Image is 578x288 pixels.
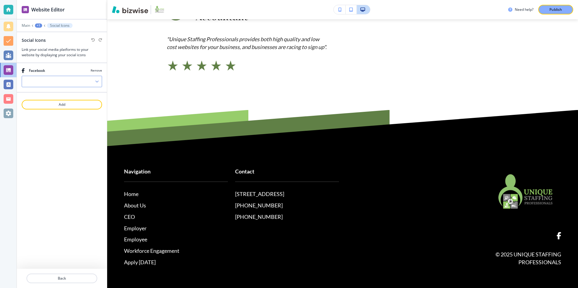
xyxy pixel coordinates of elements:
button: Back [26,274,97,283]
p: Social Icons [50,23,70,28]
img: Bizwise Logo [112,6,148,13]
input: Manual Input [22,76,95,87]
h2: Social Icons [22,37,46,43]
strong: Contact [235,168,254,175]
h2: Facebook [29,68,45,73]
img: editor icon [22,6,29,13]
img: Your Logo [154,5,166,14]
img: Unique Staffing Professionals [489,168,561,225]
h2: Website Editor [31,6,65,13]
p: Home [124,190,138,198]
strong: Navigation [124,168,151,175]
a: [PHONE_NUMBER] [235,202,283,210]
h3: Link your social media platforms to your website by displaying your social icons [22,47,102,58]
p: Back [27,276,97,281]
button: Publish [538,5,573,14]
p: About Us [124,202,146,210]
p: Apply [DATE] [124,259,156,266]
p: Publish [549,7,562,12]
p: Employer [124,225,147,232]
button: +1 [35,23,42,28]
button: Add [22,100,102,109]
button: Social Icons [47,23,73,28]
button: Main [22,23,30,28]
a: [PHONE_NUMBER] [235,213,283,221]
p: Employee [124,236,147,244]
a: [STREET_ADDRESS] [235,190,284,198]
h3: Need help? [515,7,533,12]
p: CEO [124,213,135,221]
button: Remove [91,68,102,73]
p: Workforce Engagement [124,247,179,255]
em: "Unique Staffing Professionals provides both high quality and low cost websites for your business... [167,36,327,50]
p: Add [22,102,101,107]
p: © 2025 Unique Staffing Professionals [457,251,561,266]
